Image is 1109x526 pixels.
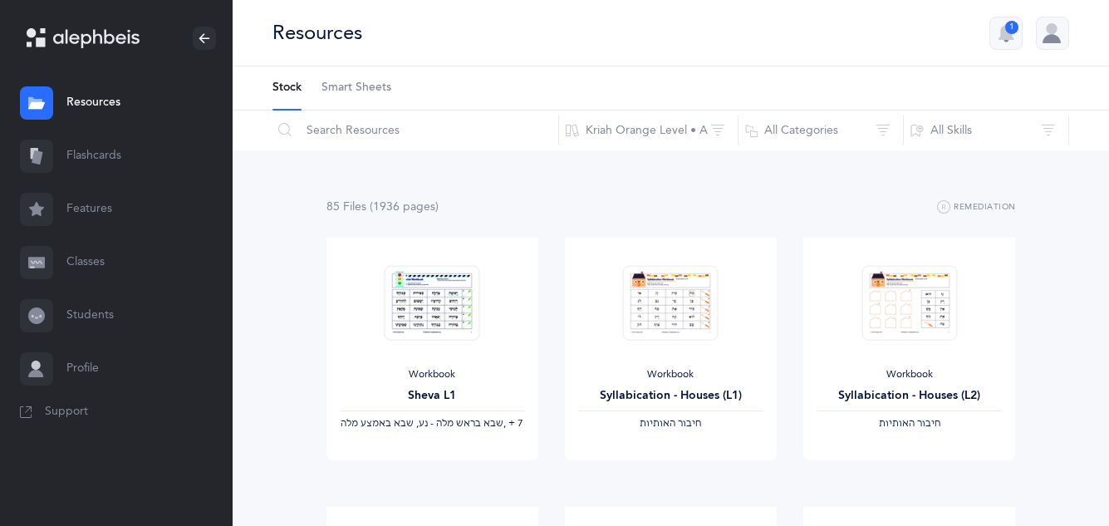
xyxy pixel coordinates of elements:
button: Remediation [937,198,1016,218]
span: (1936 page ) [370,200,439,214]
div: Syllabication - Houses (L2) [817,387,1002,405]
div: Syllabication - Houses (L1) [578,387,763,405]
span: 85 File [326,200,366,214]
input: Search Resources [272,111,559,150]
div: Workbook [817,368,1002,381]
div: Workbook [578,368,763,381]
span: Smart Sheets [321,80,391,96]
button: Kriah Orange Level • A [558,111,739,150]
img: Syllabication-Workbook-Level-2-Houses-EN_thumbnail_1741114840.png [861,265,957,341]
span: s [430,200,435,214]
button: All Categories [738,111,904,150]
img: Sheva-Workbook-Orange-A-L1_EN_thumbnail_1754034062.png [385,265,480,341]
span: ‫חיבור האותיות‬ [879,417,940,429]
span: s [361,200,366,214]
span: Support [45,404,88,420]
span: ‫חיבור האותיות‬ [640,417,701,429]
div: ‪, + 7‬ [340,417,525,430]
div: Sheva L1 [340,387,525,405]
div: Resources [272,19,362,47]
span: ‫שבא בראש מלה - נע, שבא באמצע מלה‬ [341,417,503,429]
button: All Skills [903,111,1069,150]
img: Syllabication-Workbook-Level-1-EN_Orange_Houses_thumbnail_1741114714.png [623,265,719,341]
button: 1 [989,17,1023,50]
iframe: Drift Widget Chat Controller [1026,443,1089,506]
div: Workbook [340,368,525,381]
div: 1 [1005,21,1018,34]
